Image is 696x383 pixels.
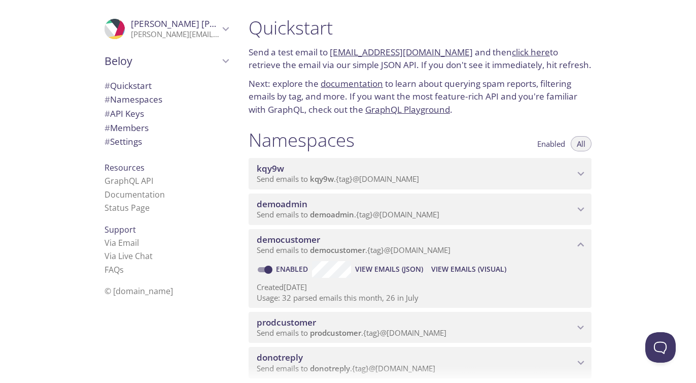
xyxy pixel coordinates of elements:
[257,234,320,245] span: democustomer
[571,136,591,151] button: All
[96,121,236,135] div: Members
[96,107,236,121] div: API Keys
[531,136,571,151] button: Enabled
[257,282,583,293] p: Created [DATE]
[120,264,124,275] span: s
[249,158,591,189] div: kqy9w namespace
[355,263,423,275] span: View Emails (JSON)
[249,194,591,225] div: demoadmin namespace
[105,285,173,297] span: © [DOMAIN_NAME]
[249,129,355,151] h1: Namespaces
[321,78,383,89] a: documentation
[105,136,142,147] span: Settings
[105,122,110,134] span: #
[257,245,450,255] span: Send emails to . {tag} @[DOMAIN_NAME]
[330,46,473,58] a: [EMAIL_ADDRESS][DOMAIN_NAME]
[257,163,284,174] span: kqy9w
[96,48,236,74] div: Beloy
[645,332,676,363] iframe: Help Scout Beacon - Open
[105,224,136,235] span: Support
[249,229,591,261] div: democustomer namespace
[105,264,124,275] a: FAQ
[105,202,150,213] a: Status Page
[310,245,365,255] span: democustomer
[105,162,145,173] span: Resources
[96,92,236,107] div: Namespaces
[96,12,236,46] div: Dianne Villaflor
[257,352,303,363] span: donotreply
[105,108,110,119] span: #
[105,80,110,91] span: #
[351,261,427,277] button: View Emails (JSON)
[310,174,334,184] span: kqy9w
[105,93,162,105] span: Namespaces
[105,250,153,262] a: Via Live Chat
[257,316,316,328] span: prodcustomer
[105,175,153,186] a: GraphQL API
[512,46,550,58] a: click here
[310,209,354,219] span: demoadmin
[131,29,219,40] p: [PERSON_NAME][EMAIL_ADDRESS][DOMAIN_NAME]
[257,174,419,184] span: Send emails to . {tag} @[DOMAIN_NAME]
[249,312,591,343] div: prodcustomer namespace
[249,347,591,378] div: donotreply namespace
[96,135,236,149] div: Team Settings
[105,93,110,105] span: #
[310,328,361,338] span: prodcustomer
[431,263,506,275] span: View Emails (Visual)
[105,108,144,119] span: API Keys
[257,198,307,210] span: demoadmin
[105,80,152,91] span: Quickstart
[427,261,510,277] button: View Emails (Visual)
[105,189,165,200] a: Documentation
[249,77,591,116] p: Next: explore the to learn about querying spam reports, filtering emails by tag, and more. If you...
[105,136,110,147] span: #
[257,293,583,303] p: Usage: 32 parsed emails this month, 26 in July
[105,122,149,134] span: Members
[249,16,591,39] h1: Quickstart
[105,237,139,248] a: Via Email
[257,328,446,338] span: Send emails to . {tag} @[DOMAIN_NAME]
[365,104,450,115] a: GraphQL Playground
[249,46,591,72] p: Send a test email to and then to retrieve the email via our simple JSON API. If you don't see it ...
[105,54,219,68] span: Beloy
[96,79,236,93] div: Quickstart
[274,264,312,274] a: Enabled
[131,18,270,29] span: [PERSON_NAME] [PERSON_NAME]
[257,209,439,219] span: Send emails to . {tag} @[DOMAIN_NAME]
